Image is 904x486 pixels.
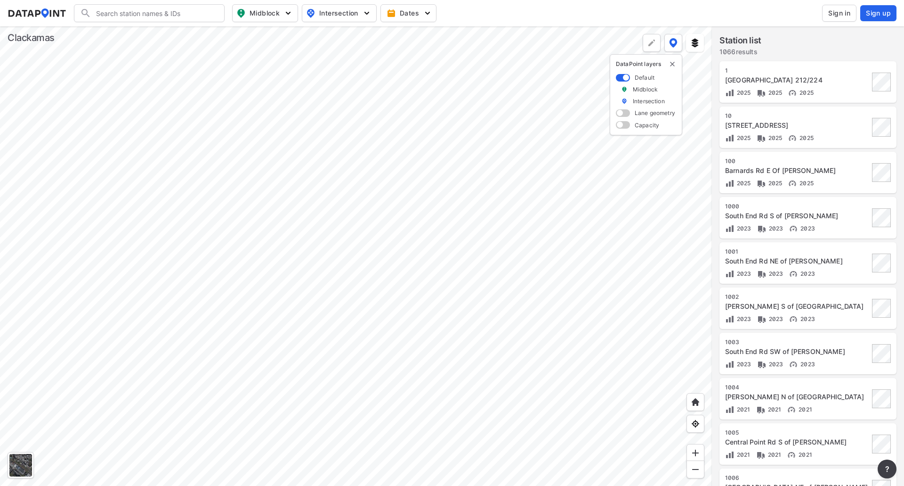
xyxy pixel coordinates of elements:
[725,347,869,356] div: South End Rd SW of Parrish Rd
[766,134,783,141] span: 2025
[798,315,815,322] span: 2023
[387,8,396,18] img: calendar-gold.39a51dde.svg
[725,248,869,255] div: 1001
[787,450,796,460] img: Vehicle speed
[423,8,432,18] img: 5YPKRKmlfpI5mqlR8AD95paCi+0kK1fRFDJSaMmawlwaeJcJwk9O2fotCW5ve9gAAAAASUVORK5CYII=
[690,38,700,48] img: layers.ee07997e.svg
[766,89,783,96] span: 2025
[767,270,783,277] span: 2023
[757,88,766,98] img: Vehicle class
[719,34,761,47] label: Station list
[820,5,858,22] a: Sign in
[757,314,767,324] img: Vehicle class
[725,338,869,346] div: 1003
[725,166,869,175] div: Barnards Rd E Of Barlow
[691,419,700,428] img: zeq5HYn9AnE9l6UmnFLPAAAAAElFTkSuQmCC
[789,360,798,369] img: Vehicle speed
[232,4,298,22] button: Midblock
[686,461,704,478] div: Zoom out
[725,179,734,188] img: Volume count
[719,47,761,57] label: 1066 results
[236,8,292,19] span: Midblock
[797,89,814,96] span: 2025
[283,8,293,18] img: 5YPKRKmlfpI5mqlR8AD95paCi+0kK1fRFDJSaMmawlwaeJcJwk9O2fotCW5ve9gAAAAASUVORK5CYII=
[725,67,869,74] div: 1
[725,405,734,414] img: Volume count
[635,74,654,82] label: Default
[798,225,815,232] span: 2023
[878,460,896,478] button: more
[635,109,675,117] label: Lane geometry
[725,429,869,437] div: 1005
[725,474,869,482] div: 1006
[858,5,896,21] a: Sign up
[725,314,734,324] img: Volume count
[734,134,751,141] span: 2025
[686,393,704,411] div: Home
[725,211,869,221] div: South End Rd S of Partlow Rd
[734,89,751,96] span: 2025
[789,269,798,279] img: Vehicle speed
[789,224,798,233] img: Vehicle speed
[669,38,678,48] img: data-point-layers.37681fc9.svg
[669,60,676,68] img: close-external-leyer.3061a1c7.svg
[388,8,430,18] span: Dates
[725,203,869,210] div: 1000
[616,60,676,68] p: DataPoint layers
[725,88,734,98] img: Volume count
[725,224,734,233] img: Volume count
[757,179,766,188] img: Vehicle class
[756,450,766,460] img: Vehicle class
[725,293,869,301] div: 1002
[686,444,704,462] div: Zoom in
[789,314,798,324] img: Vehicle speed
[734,315,751,322] span: 2023
[734,270,751,277] span: 2023
[691,448,700,458] img: ZvzfEJKXnyWIrJytrsY285QMwk63cM6Drc+sIAAAAASUVORK5CYII=
[725,112,869,120] div: 10
[766,406,782,413] span: 2021
[91,6,218,21] input: Search
[686,415,704,433] div: View my location
[691,465,700,474] img: MAAAAAElFTkSuQmCC
[766,451,782,458] span: 2021
[798,270,815,277] span: 2023
[757,360,767,369] img: Vehicle class
[686,34,704,52] button: External layers
[788,133,797,143] img: Vehicle speed
[235,8,247,19] img: map_pin_mid.602f9df1.svg
[766,180,783,187] span: 2025
[860,5,896,21] button: Sign up
[8,31,55,44] div: Clackamas
[725,384,869,391] div: 1004
[8,8,66,18] img: dataPointLogo.9353c09d.svg
[767,225,783,232] span: 2023
[734,361,751,368] span: 2023
[621,97,628,105] img: marker_Intersection.6861001b.svg
[621,85,628,93] img: marker_Midblock.5ba75e30.svg
[725,437,869,447] div: Central Point Rd S of Partlow Rd
[305,8,316,19] img: map_pin_int.54838e6b.svg
[866,8,891,18] span: Sign up
[725,360,734,369] img: Volume count
[647,38,656,48] img: +Dz8AAAAASUVORK5CYII=
[380,4,436,22] button: Dates
[798,361,815,368] span: 2023
[725,450,734,460] img: Volume count
[725,392,869,402] div: Partlow Rd N of Central Point Rd
[797,180,814,187] span: 2025
[734,406,751,413] span: 2021
[734,225,751,232] span: 2023
[756,405,766,414] img: Vehicle class
[767,361,783,368] span: 2023
[302,4,377,22] button: Intersection
[8,452,34,478] div: Toggle basemap
[757,269,767,279] img: Vehicle class
[725,133,734,143] img: Volume count
[787,405,796,414] img: Vehicle speed
[306,8,371,19] span: Intersection
[643,34,661,52] div: Polygon tool
[725,256,869,266] div: South End Rd NE of Partlow Rd
[734,180,751,187] span: 2025
[669,60,676,68] button: delete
